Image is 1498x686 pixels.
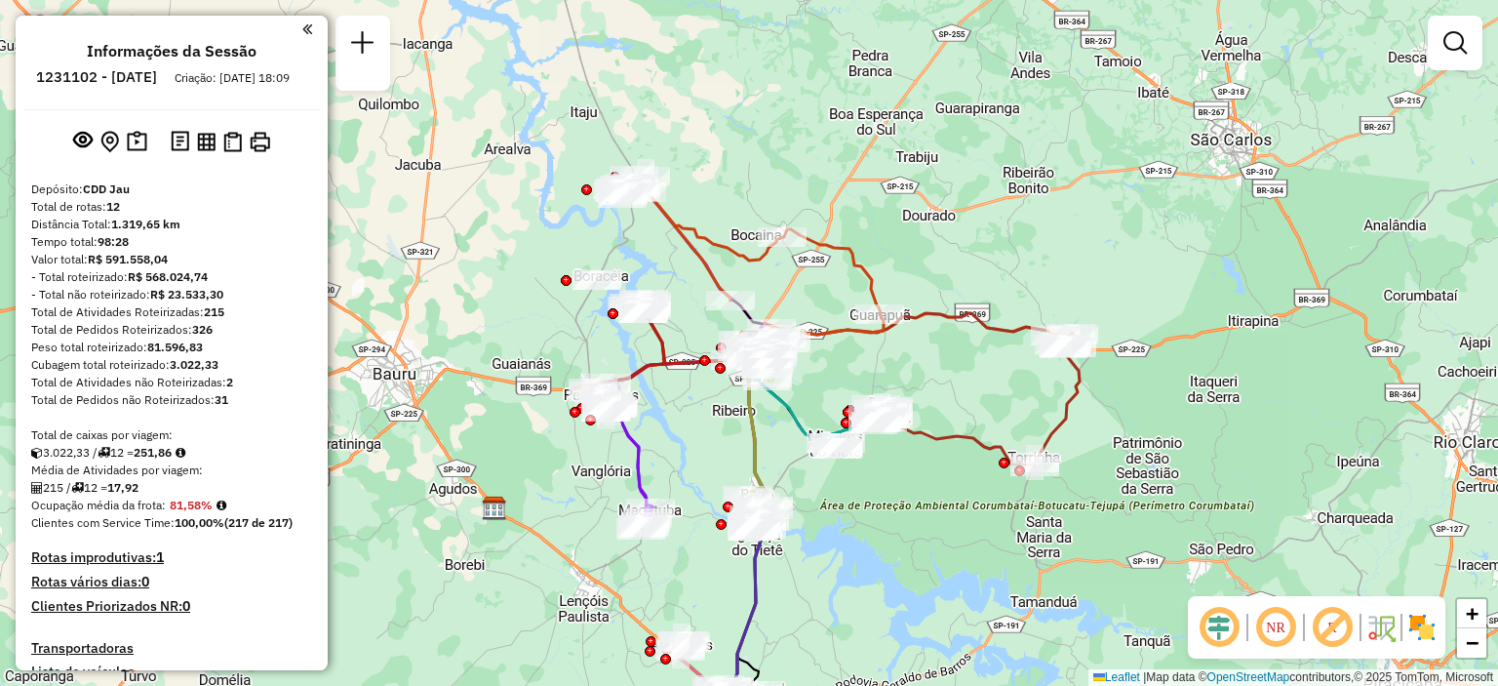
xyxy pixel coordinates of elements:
[1207,670,1290,684] a: OpenStreetMap
[31,321,312,339] div: Total de Pedidos Roteirizados:
[31,482,43,494] i: Total de Atividades
[107,480,138,495] strong: 17,92
[141,573,149,590] strong: 0
[175,515,224,530] strong: 100,00%
[167,69,297,87] div: Criação: [DATE] 18:09
[134,445,172,460] strong: 251,86
[1365,612,1397,643] img: Fluxo de ruas
[31,233,312,251] div: Tempo total:
[1406,612,1438,643] img: Exibir/Ocultar setores
[31,181,312,198] div: Depósito:
[192,322,213,337] strong: 326
[123,127,151,157] button: Painel de Sugestão
[83,182,130,196] strong: CDD Jau
[1309,604,1356,651] span: Exibir rótulo
[31,251,312,268] div: Valor total:
[1466,601,1478,625] span: +
[31,574,312,590] h4: Rotas vários dias:
[106,199,120,214] strong: 12
[31,515,175,530] span: Clientes com Service Time:
[31,549,312,566] h4: Rotas improdutivas:
[111,217,180,231] strong: 1.319,65 km
[71,482,84,494] i: Total de rotas
[1143,670,1146,684] span: |
[87,42,256,61] h4: Informações da Sessão
[31,640,312,657] h4: Transportadoras
[31,598,312,615] h4: Clientes Priorizados NR:
[31,664,312,680] h4: Lista de veículos
[204,304,224,319] strong: 215
[150,287,223,302] strong: R$ 23.533,30
[1436,23,1475,62] a: Exibir filtros
[1252,604,1299,651] span: Ocultar NR
[1088,669,1498,686] div: Map data © contributors,© 2025 TomTom, Microsoft
[224,515,293,530] strong: (217 de 217)
[1093,670,1140,684] a: Leaflet
[343,23,382,67] a: Nova sessão e pesquisa
[97,127,123,157] button: Centralizar mapa no depósito ou ponto de apoio
[98,447,110,459] i: Total de rotas
[1457,599,1486,628] a: Zoom in
[219,128,246,156] button: Visualizar Romaneio
[31,286,312,303] div: - Total não roteirizado:
[182,597,190,615] strong: 0
[31,479,312,497] div: 215 / 12 =
[31,462,312,479] div: Média de Atividades por viagem:
[193,128,219,154] button: Visualizar relatório de Roteirização
[31,374,312,391] div: Total de Atividades não Roteirizadas:
[31,426,312,444] div: Total de caixas por viagem:
[246,128,274,156] button: Imprimir Rotas
[31,303,312,321] div: Total de Atividades Roteirizadas:
[31,391,312,409] div: Total de Pedidos não Roteirizados:
[31,198,312,216] div: Total de rotas:
[167,127,193,157] button: Logs desbloquear sessão
[98,234,129,249] strong: 98:28
[31,339,312,356] div: Peso total roteirizado:
[31,356,312,374] div: Cubagem total roteirizado:
[69,126,97,157] button: Exibir sessão original
[170,357,218,372] strong: 3.022,33
[215,392,228,407] strong: 31
[156,548,164,566] strong: 1
[572,270,621,290] div: Atividade não roteirizada - DEVITO ALIMENTOS LTD
[31,216,312,233] div: Distância Total:
[36,68,157,86] h6: 1231102 - [DATE]
[1466,630,1478,655] span: −
[128,269,208,284] strong: R$ 568.024,74
[31,268,312,286] div: - Total roteirizado:
[170,498,213,512] strong: 81,58%
[31,447,43,459] i: Cubagem total roteirizado
[1457,628,1486,658] a: Zoom out
[482,496,507,521] img: CDD Agudos
[226,375,233,389] strong: 2
[302,18,312,40] a: Clique aqui para minimizar o painel
[1196,604,1242,651] span: Ocultar deslocamento
[31,498,166,512] span: Ocupação média da frota:
[31,444,312,462] div: 3.022,33 / 12 =
[176,447,185,459] i: Meta Caixas/viagem: 230,30 Diferença: 21,56
[88,252,168,266] strong: R$ 591.558,04
[147,340,203,354] strong: 81.596,83
[217,500,226,511] em: Média calculada utilizando a maior ocupação (%Peso ou %Cubagem) de cada rota da sessão. Rotas cro...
